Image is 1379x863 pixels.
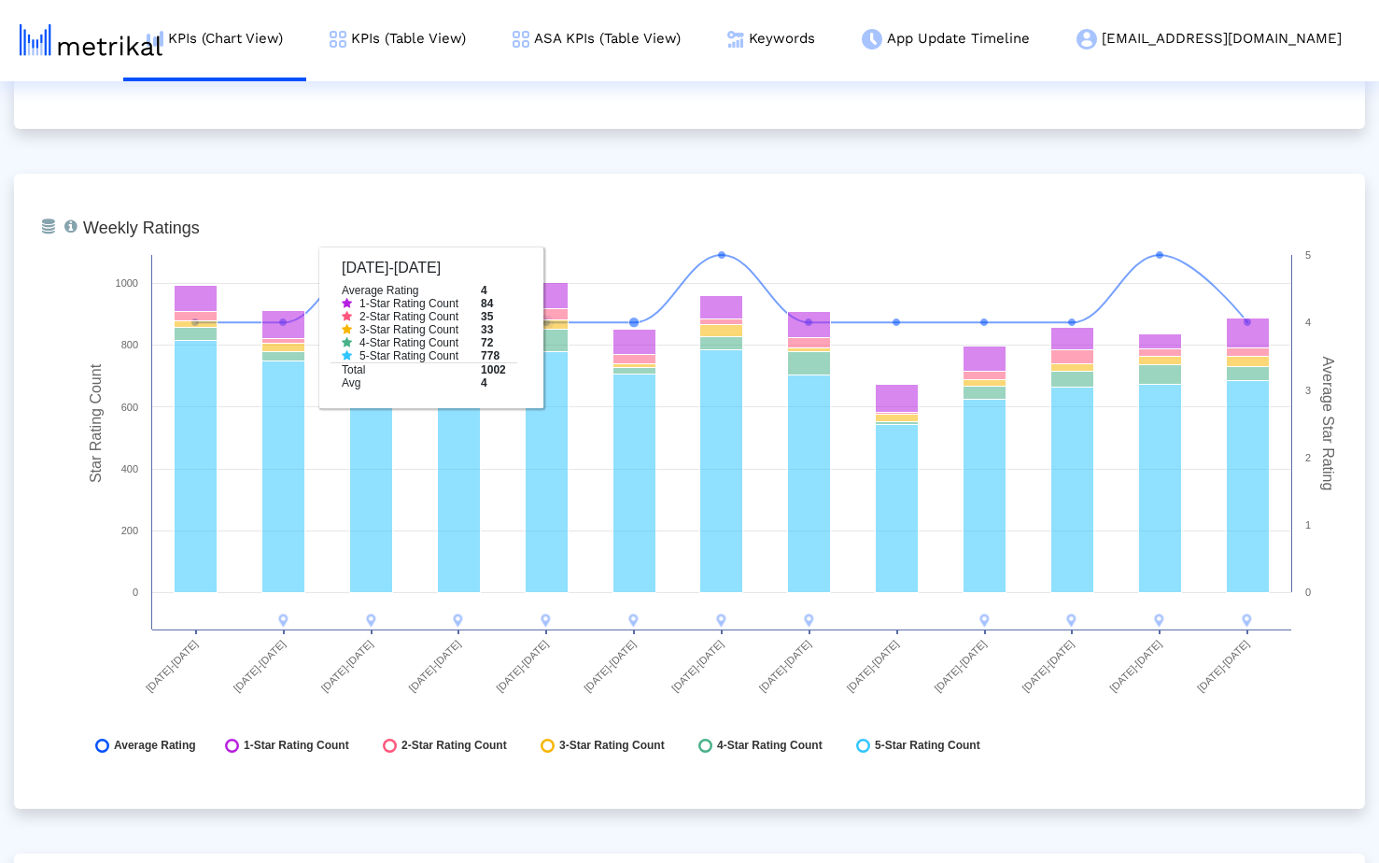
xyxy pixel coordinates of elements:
[144,638,200,694] text: [DATE]-[DATE]
[513,31,529,48] img: kpi-table-menu-icon.png
[83,219,200,237] tspan: Weekly Ratings
[116,277,138,289] text: 1000
[1305,452,1311,463] text: 2
[1305,317,1311,328] text: 4
[121,339,138,350] text: 800
[1305,385,1311,396] text: 3
[114,739,196,753] span: Average Rating
[669,638,725,694] text: [DATE]-[DATE]
[1305,249,1311,261] text: 5
[717,739,823,753] span: 4-Star Rating Count
[88,363,104,483] tspan: Star Rating Count
[494,638,550,694] text: [DATE]-[DATE]
[559,739,665,753] span: 3-Star Rating Count
[1305,519,1311,531] text: 1
[1107,638,1163,694] text: [DATE]-[DATE]
[757,638,813,694] text: [DATE]-[DATE]
[1320,357,1336,491] tspan: Average Star Rating
[1195,638,1251,694] text: [DATE]-[DATE]
[244,739,349,753] span: 1-Star Rating Count
[1305,587,1311,598] text: 0
[401,739,507,753] span: 2-Star Rating Count
[1020,638,1076,694] text: [DATE]-[DATE]
[133,587,138,598] text: 0
[319,638,375,694] text: [DATE]-[DATE]
[932,638,988,694] text: [DATE]-[DATE]
[121,402,138,413] text: 600
[727,31,744,48] img: keywords.png
[330,31,346,48] img: kpi-table-menu-icon.png
[406,638,462,694] text: [DATE]-[DATE]
[582,638,638,694] text: [DATE]-[DATE]
[1076,29,1097,50] img: my-account-menu-icon.png
[121,463,138,474] text: 400
[232,638,288,694] text: [DATE]-[DATE]
[20,24,162,56] img: metrical-logo-light.png
[121,525,138,536] text: 200
[875,739,980,753] span: 5-Star Rating Count
[845,638,901,694] text: [DATE]-[DATE]
[862,29,882,50] img: app-update-menu-icon.png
